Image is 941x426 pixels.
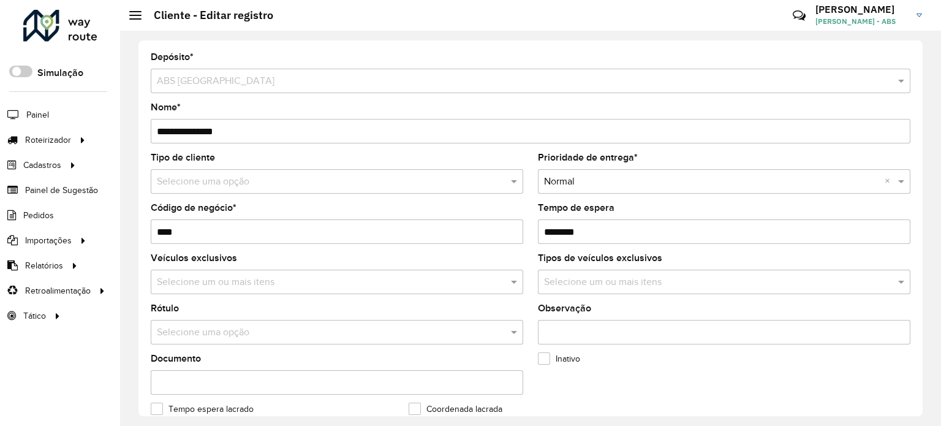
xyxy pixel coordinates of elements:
[23,159,61,172] span: Cadastros
[538,200,614,215] label: Tempo de espera
[538,352,580,365] label: Inativo
[815,16,907,27] span: [PERSON_NAME] - ABS
[815,4,907,15] h3: [PERSON_NAME]
[151,251,237,265] label: Veículos exclusivos
[151,50,194,64] label: Depósito
[151,403,254,416] label: Tempo espera lacrado
[37,66,83,80] label: Simulação
[25,284,91,297] span: Retroalimentação
[786,2,812,29] a: Contato Rápido
[151,200,236,215] label: Código de negócio
[151,100,181,115] label: Nome
[25,234,72,247] span: Importações
[538,150,638,165] label: Prioridade de entrega
[151,150,215,165] label: Tipo de cliente
[538,301,591,316] label: Observação
[142,9,273,22] h2: Cliente - Editar registro
[151,351,201,366] label: Documento
[25,134,71,146] span: Roteirizador
[409,403,502,416] label: Coordenada lacrada
[23,310,46,322] span: Tático
[23,209,54,222] span: Pedidos
[538,251,662,265] label: Tipos de veículos exclusivos
[26,108,49,121] span: Painel
[25,259,63,272] span: Relatórios
[885,174,895,189] span: Clear all
[25,184,98,197] span: Painel de Sugestão
[151,301,179,316] label: Rótulo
